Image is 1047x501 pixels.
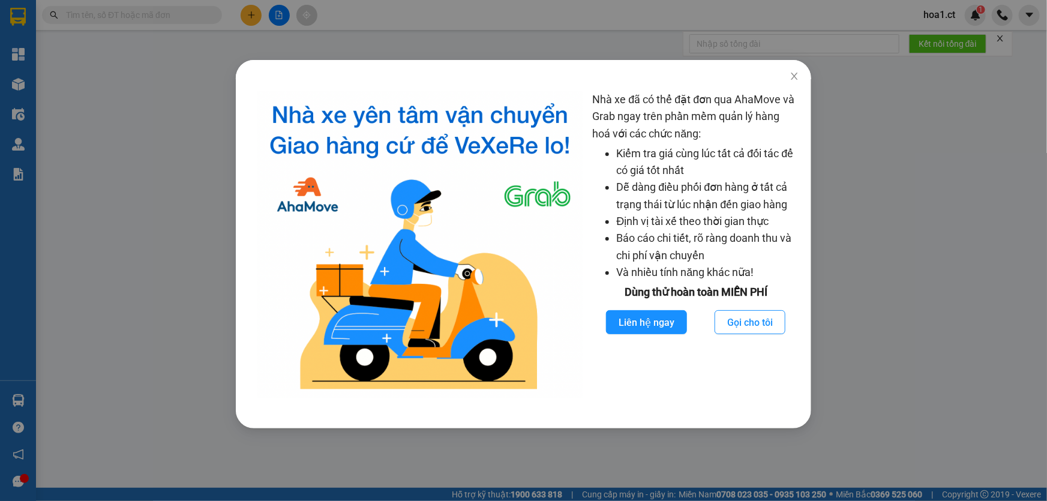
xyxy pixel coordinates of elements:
li: Báo cáo chi tiết, rõ ràng doanh thu và chi phí vận chuyển [616,230,799,264]
button: Gọi cho tôi [715,310,785,334]
div: Nhà xe đã có thể đặt đơn qua AhaMove và Grab ngay trên phần mềm quản lý hàng hoá với các chức năng: [592,91,799,398]
li: Định vị tài xế theo thời gian thực [616,213,799,230]
li: Và nhiều tính năng khác nữa! [616,264,799,281]
span: Gọi cho tôi [727,315,773,330]
li: Dễ dàng điều phối đơn hàng ở tất cả trạng thái từ lúc nhận đến giao hàng [616,179,799,213]
img: logo [257,91,583,398]
span: Liên hệ ngay [619,315,674,330]
li: Kiểm tra giá cùng lúc tất cả đối tác để có giá tốt nhất [616,145,799,179]
button: Liên hệ ngay [606,310,687,334]
span: close [790,71,799,81]
div: Dùng thử hoàn toàn MIỄN PHÍ [592,284,799,301]
button: Close [778,60,811,94]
